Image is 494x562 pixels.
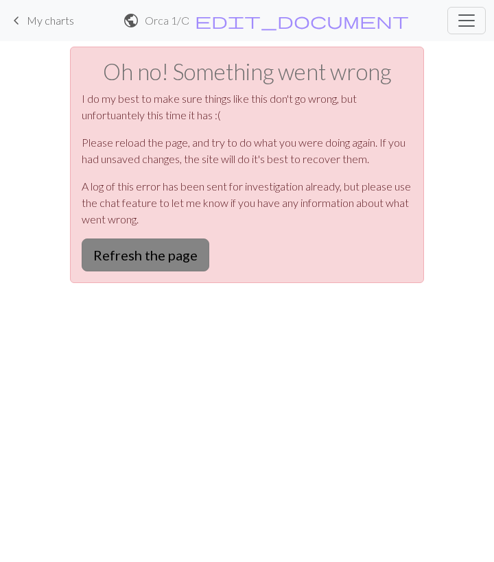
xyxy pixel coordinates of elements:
p: I do my best to make sure things like this don't go wrong, but unfortuantely this time it has :( [82,90,412,123]
span: edit_document [195,11,409,30]
h2: Orca 1 / Orca 1 [145,14,189,27]
span: My charts [27,14,74,27]
span: keyboard_arrow_left [8,11,25,30]
button: Toggle navigation [447,7,486,34]
a: My charts [8,9,74,32]
h1: Oh no! Something went wrong [82,58,412,85]
span: public [123,11,139,30]
p: A log of this error has been sent for investigation already, but please use the chat feature to l... [82,178,412,228]
button: Refresh the page [82,239,209,271]
p: Please reload the page, and try to do what you were doing again. If you had unsaved changes, the ... [82,134,412,167]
